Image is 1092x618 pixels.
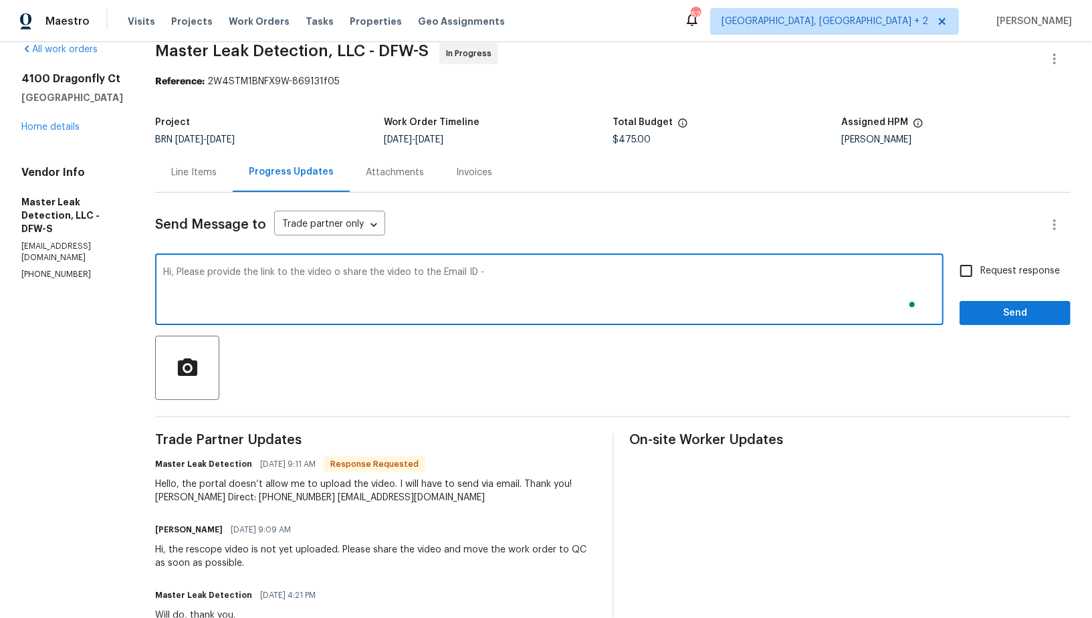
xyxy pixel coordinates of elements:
h5: Master Leak Detection, LLC - DFW-S [21,195,123,235]
h6: Master Leak Detection [155,457,252,471]
div: [PERSON_NAME] [842,135,1071,144]
span: In Progress [446,47,497,60]
span: [GEOGRAPHIC_DATA], [GEOGRAPHIC_DATA] + 2 [722,15,928,28]
span: [DATE] 4:21 PM [260,589,316,602]
span: Trade Partner Updates [155,433,596,447]
div: 62 [691,8,700,21]
div: 2W4STM1BNFX9W-869131f05 [155,75,1071,88]
h2: 4100 Dragonfly Ct [21,72,123,86]
a: All work orders [21,45,98,54]
span: Visits [128,15,155,28]
p: [PHONE_NUMBER] [21,269,123,280]
div: Progress Updates [249,165,334,179]
p: [EMAIL_ADDRESS][DOMAIN_NAME] [21,241,123,264]
span: [DATE] [175,135,203,144]
span: Geo Assignments [418,15,505,28]
span: Work Orders [229,15,290,28]
div: Trade partner only [274,214,385,236]
span: The hpm assigned to this work order. [913,118,923,135]
b: Reference: [155,77,205,86]
span: [DATE] 9:09 AM [231,523,291,536]
span: Projects [171,15,213,28]
textarea: To enrich screen reader interactions, please activate Accessibility in Grammarly extension settings [163,268,936,314]
span: Tasks [306,17,334,26]
span: [DATE] [384,135,412,144]
div: Hi, the rescope video is not yet uploaded. Please share the video and move the work order to QC a... [155,543,596,570]
span: Properties [350,15,402,28]
h6: [PERSON_NAME] [155,523,223,536]
span: $475.00 [613,135,651,144]
span: [DATE] [207,135,235,144]
h5: Work Order Timeline [384,118,479,127]
span: - [175,135,235,144]
span: Send [970,305,1060,322]
span: [PERSON_NAME] [991,15,1072,28]
span: [DATE] 9:11 AM [260,457,316,471]
span: Response Requested [325,457,424,471]
span: [DATE] [415,135,443,144]
h5: Assigned HPM [842,118,909,127]
h5: Project [155,118,190,127]
span: - [384,135,443,144]
span: BRN [155,135,235,144]
div: Hello, the portal doesn’t allow me to upload the video. I will have to send via email. Thank you!... [155,478,596,504]
h6: Master Leak Detection [155,589,252,602]
button: Send [960,301,1071,326]
h5: [GEOGRAPHIC_DATA] [21,91,123,104]
a: Home details [21,122,80,132]
div: Line Items [171,166,217,179]
div: Invoices [456,166,492,179]
div: Attachments [366,166,424,179]
span: Request response [980,264,1060,278]
span: Send Message to [155,218,266,231]
span: Master Leak Detection, LLC - DFW-S [155,43,429,59]
h4: Vendor Info [21,166,123,179]
span: The total cost of line items that have been proposed by Opendoor. This sum includes line items th... [677,118,688,135]
h5: Total Budget [613,118,673,127]
span: On-site Worker Updates [630,433,1071,447]
span: Maestro [45,15,90,28]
